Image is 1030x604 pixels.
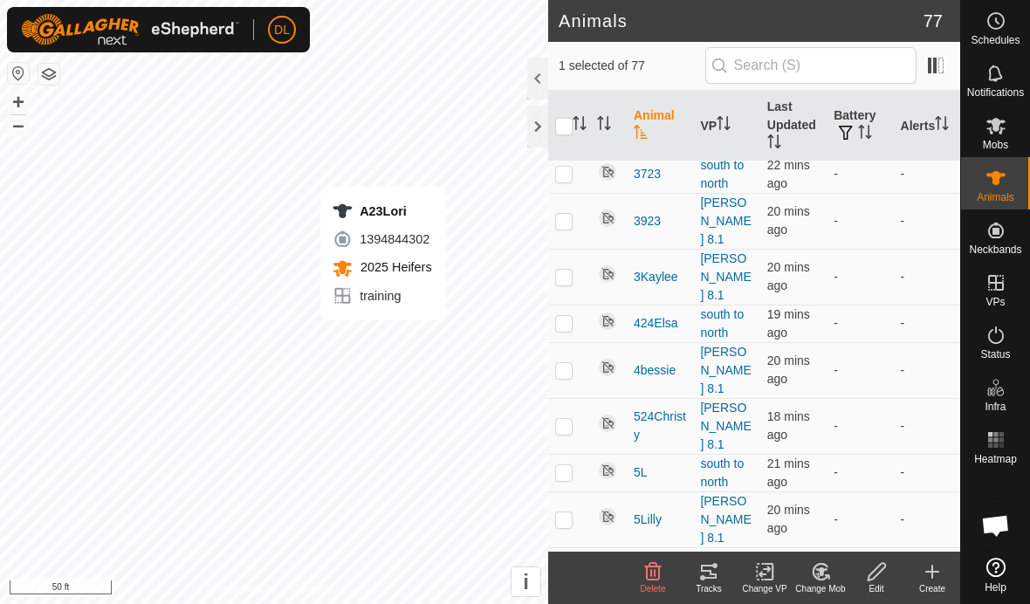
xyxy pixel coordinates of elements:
[977,192,1014,202] span: Animals
[760,91,827,161] th: Last Updated
[894,91,960,161] th: Alerts
[827,491,893,547] td: -
[827,342,893,398] td: -
[705,47,917,84] input: Search (S)
[827,398,893,454] td: -
[523,570,529,594] span: i
[717,119,731,133] p-sorticon: Activate to sort
[700,196,751,246] a: [PERSON_NAME] 8.1
[894,155,960,193] td: -
[767,353,810,386] span: 9 Oct 2025 at 4:08 am
[8,114,29,135] button: –
[634,268,678,286] span: 3Kaylee
[980,349,1010,360] span: Status
[597,506,618,527] img: returning off
[597,357,618,378] img: returning off
[634,511,662,529] span: 5Lilly
[634,314,678,333] span: 424Elsa
[767,307,810,340] span: 9 Oct 2025 at 4:09 am
[573,119,587,133] p-sorticon: Activate to sort
[700,494,751,545] a: [PERSON_NAME] 8.1
[894,249,960,305] td: -
[700,401,751,451] a: [PERSON_NAME] 8.1
[559,57,705,75] span: 1 selected of 77
[848,582,904,595] div: Edit
[894,342,960,398] td: -
[21,14,239,45] img: Gallagher Logo
[827,547,893,603] td: -
[983,140,1008,150] span: Mobs
[985,582,1006,593] span: Help
[8,92,29,113] button: +
[924,8,943,34] span: 77
[700,251,751,302] a: [PERSON_NAME] 8.1
[767,456,810,489] span: 9 Oct 2025 at 4:07 am
[827,91,893,161] th: Battery
[597,161,618,182] img: returning off
[332,285,431,306] div: training
[693,91,759,161] th: VP
[858,127,872,141] p-sorticon: Activate to sort
[512,567,540,596] button: i
[356,260,431,274] span: 2025 Heifers
[8,63,29,84] button: Reset Map
[793,582,848,595] div: Change Mob
[827,155,893,193] td: -
[985,297,1005,307] span: VPs
[967,87,1024,98] span: Notifications
[597,413,618,434] img: returning off
[597,311,618,332] img: returning off
[767,503,810,535] span: 9 Oct 2025 at 4:08 am
[700,550,751,601] a: [PERSON_NAME] 8.1
[700,345,751,395] a: [PERSON_NAME] 8.1
[969,244,1021,255] span: Neckbands
[904,582,960,595] div: Create
[700,456,744,489] a: south to north
[559,10,924,31] h2: Animals
[634,127,648,141] p-sorticon: Activate to sort
[894,491,960,547] td: -
[332,229,431,250] div: 1394844302
[767,260,810,292] span: 9 Oct 2025 at 4:08 am
[634,361,676,380] span: 4bessie
[827,454,893,491] td: -
[634,463,648,482] span: 5L
[767,204,810,237] span: 9 Oct 2025 at 4:08 am
[767,137,781,151] p-sorticon: Activate to sort
[205,581,271,597] a: Privacy Policy
[597,119,611,133] p-sorticon: Activate to sort
[974,454,1017,464] span: Heatmap
[332,201,431,222] div: A23Lori
[634,408,686,444] span: 524Christy
[985,402,1006,412] span: Infra
[597,264,618,285] img: returning off
[894,305,960,342] td: -
[737,582,793,595] div: Change VP
[700,158,744,190] a: south to north
[894,454,960,491] td: -
[894,193,960,249] td: -
[894,547,960,603] td: -
[597,208,618,229] img: returning off
[894,398,960,454] td: -
[700,307,744,340] a: south to north
[634,212,661,230] span: 3923
[641,584,666,594] span: Delete
[597,460,618,481] img: returning off
[767,409,810,442] span: 9 Oct 2025 at 4:10 am
[274,21,290,39] span: DL
[827,249,893,305] td: -
[935,119,949,133] p-sorticon: Activate to sort
[634,165,661,183] span: 3723
[970,499,1022,552] div: Open chat
[971,35,1020,45] span: Schedules
[292,581,343,597] a: Contact Us
[827,305,893,342] td: -
[827,193,893,249] td: -
[961,551,1030,600] a: Help
[627,91,693,161] th: Animal
[681,582,737,595] div: Tracks
[38,64,59,85] button: Map Layers
[767,158,810,190] span: 9 Oct 2025 at 4:06 am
